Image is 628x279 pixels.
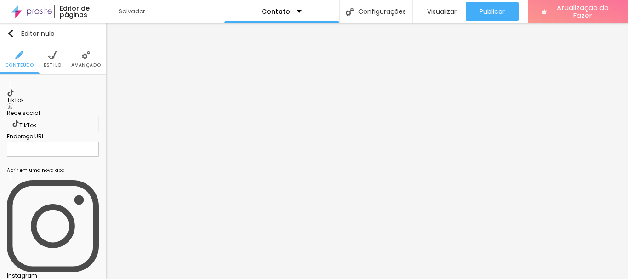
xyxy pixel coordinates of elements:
[7,96,24,104] font: TikTok
[60,4,90,19] font: Editor de páginas
[262,7,290,16] font: Contato
[7,89,14,97] img: TikTok
[557,3,609,20] font: Atualização do Fazer
[119,7,149,15] font: Salvador...
[21,29,55,38] font: Editar nulo
[12,120,19,127] img: TikTok
[358,7,406,16] font: Configurações
[7,30,14,37] img: Ícone
[7,180,99,272] img: Instagram
[7,103,13,109] img: Ícone
[15,51,23,59] img: Ícone
[7,132,44,140] font: Endereço URL
[48,51,57,59] img: Ícone
[106,23,628,279] iframe: Editor
[466,2,519,21] button: Publicar
[427,7,457,16] font: Visualizar
[71,62,101,68] font: Avançado
[7,173,13,179] img: Ícone
[7,82,13,88] img: Ícone
[346,8,354,16] img: Ícone
[7,167,65,174] font: Abrir em uma nova aba
[413,2,466,21] button: Visualizar
[82,51,90,59] img: Ícone
[480,7,505,16] font: Publicar
[19,121,36,129] font: TikTok
[7,109,40,117] font: Rede social
[5,62,34,68] font: Conteúdo
[44,62,62,68] font: Estilo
